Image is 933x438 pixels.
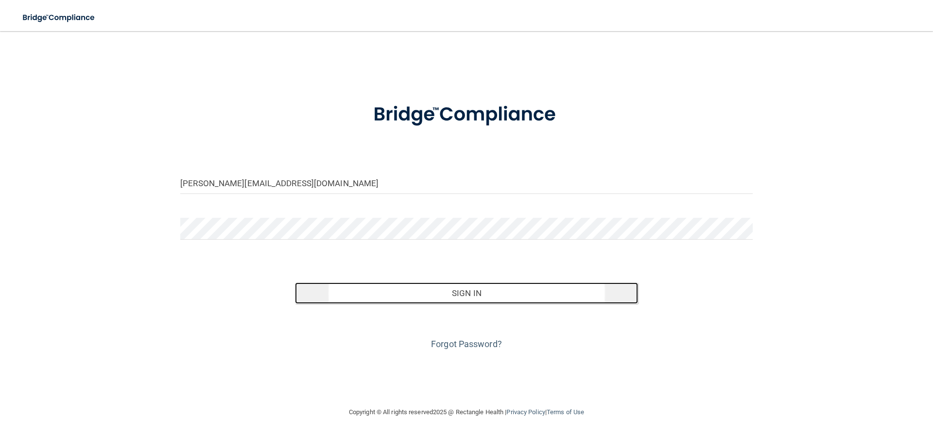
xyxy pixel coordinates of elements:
img: bridge_compliance_login_screen.278c3ca4.svg [15,8,104,28]
button: Sign In [295,282,639,304]
a: Forgot Password? [431,339,502,349]
a: Privacy Policy [506,408,545,416]
a: Terms of Use [547,408,584,416]
img: bridge_compliance_login_screen.278c3ca4.svg [353,89,580,140]
div: Copyright © All rights reserved 2025 @ Rectangle Health | | [289,397,644,428]
input: Email [180,172,753,194]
